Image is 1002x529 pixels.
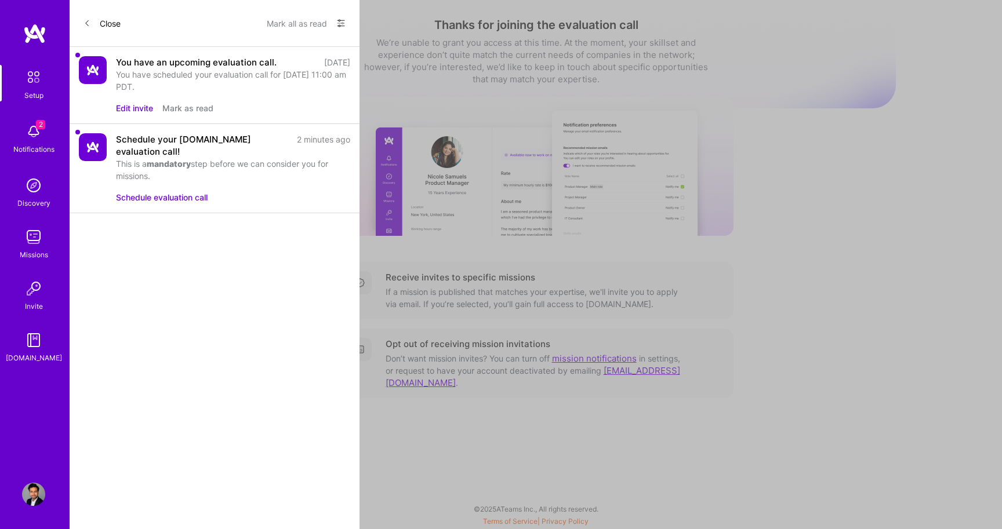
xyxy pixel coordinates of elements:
[6,352,62,364] div: [DOMAIN_NAME]
[19,483,48,506] a: User Avatar
[23,23,46,44] img: logo
[22,483,45,506] img: User Avatar
[324,56,350,68] div: [DATE]
[22,277,45,300] img: Invite
[25,300,43,312] div: Invite
[24,89,43,101] div: Setup
[79,133,107,161] img: Company Logo
[21,65,46,89] img: setup
[22,329,45,352] img: guide book
[116,102,153,114] button: Edit invite
[17,197,50,209] div: Discovery
[116,56,277,68] div: You have an upcoming evaluation call.
[22,174,45,197] img: discovery
[79,56,107,84] img: Company Logo
[116,68,350,93] div: You have scheduled your evaluation call for [DATE] 11:00 am PDT.
[267,14,327,32] button: Mark all as read
[162,102,213,114] button: Mark as read
[297,133,350,158] div: 2 minutes ago
[116,133,290,158] div: Schedule your [DOMAIN_NAME] evaluation call!
[20,249,48,261] div: Missions
[22,225,45,249] img: teamwork
[147,159,191,169] b: mandatory
[116,191,208,203] button: Schedule evaluation call
[116,158,350,182] div: This is a step before we can consider you for missions.
[83,14,121,32] button: Close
